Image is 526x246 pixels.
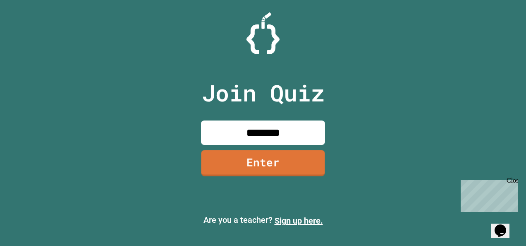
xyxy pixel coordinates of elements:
iframe: chat widget [491,213,518,238]
p: Are you a teacher? [7,214,519,227]
a: Sign up here. [275,216,323,226]
div: Chat with us now!Close [3,3,57,53]
p: Join Quiz [202,76,325,110]
iframe: chat widget [457,177,518,212]
img: Logo.svg [246,12,280,54]
a: Enter [201,150,325,176]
